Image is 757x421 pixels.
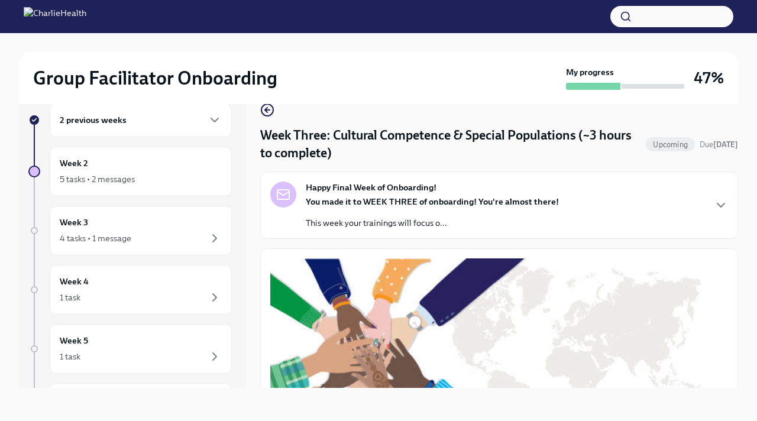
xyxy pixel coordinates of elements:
[260,127,641,162] h4: Week Three: Cultural Competence & Special Populations (~3 hours to complete)
[306,217,559,229] p: This week your trainings will focus o...
[60,351,80,362] div: 1 task
[700,139,738,150] span: October 27th, 2025 09:00
[60,334,88,347] h6: Week 5
[306,196,559,207] strong: You made it to WEEK THREE of onboarding! You're almost there!
[306,182,436,193] strong: Happy Final Week of Onboarding!
[60,216,88,229] h6: Week 3
[60,232,131,244] div: 4 tasks • 1 message
[28,265,232,315] a: Week 41 task
[60,157,88,170] h6: Week 2
[28,147,232,196] a: Week 25 tasks • 2 messages
[33,66,277,90] h2: Group Facilitator Onboarding
[646,140,695,149] span: Upcoming
[28,206,232,255] a: Week 34 tasks • 1 message
[713,140,738,149] strong: [DATE]
[566,66,614,78] strong: My progress
[24,7,86,26] img: CharlieHealth
[60,292,80,303] div: 1 task
[694,67,724,89] h3: 47%
[28,324,232,374] a: Week 51 task
[60,114,127,127] h6: 2 previous weeks
[60,275,89,288] h6: Week 4
[60,173,135,185] div: 5 tasks • 2 messages
[700,140,738,149] span: Due
[50,103,232,137] div: 2 previous weeks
